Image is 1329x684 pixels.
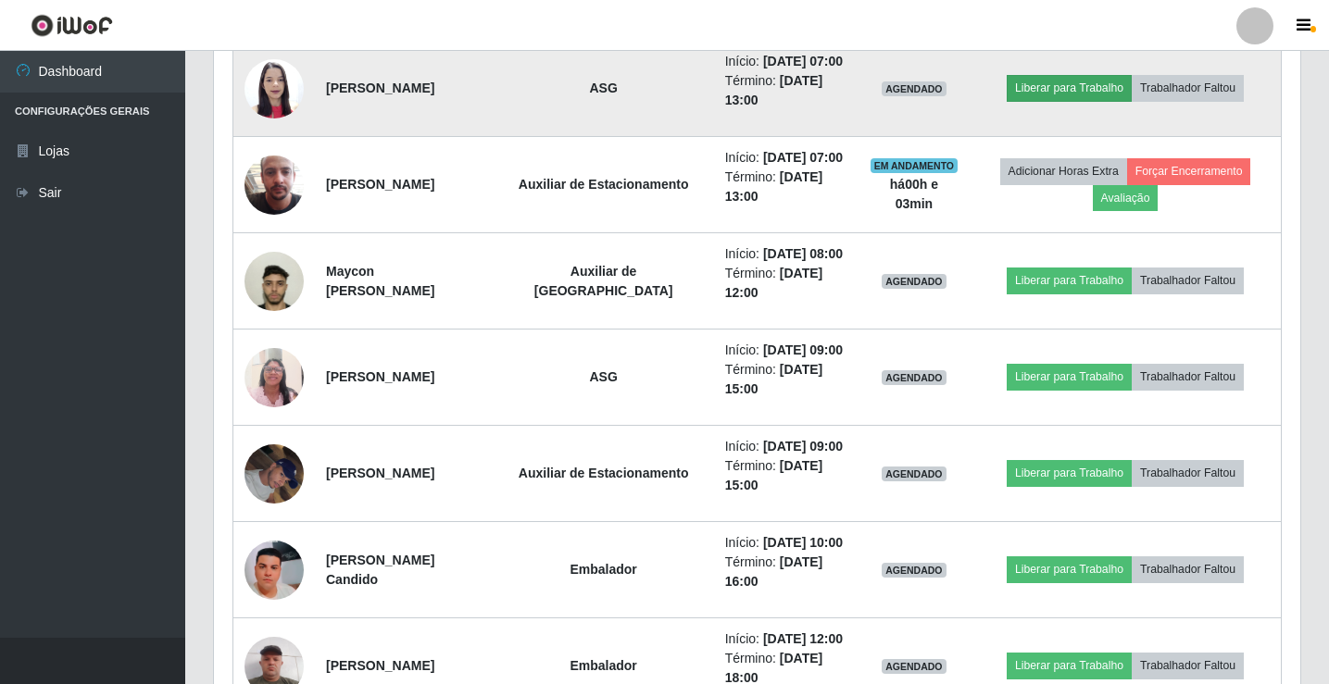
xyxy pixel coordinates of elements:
[725,437,847,456] li: Início:
[519,177,689,192] strong: Auxiliar de Estacionamento
[882,81,947,96] span: AGENDADO
[31,14,113,37] img: CoreUI Logo
[1007,653,1132,678] button: Liberar para Trabalho
[1007,364,1132,390] button: Liberar para Trabalho
[534,264,673,298] strong: Auxiliar de [GEOGRAPHIC_DATA]
[725,52,847,71] li: Início:
[326,264,434,298] strong: Maycon [PERSON_NAME]
[326,177,434,192] strong: [PERSON_NAME]
[725,553,847,591] li: Término:
[570,658,636,673] strong: Embalador
[725,264,847,303] li: Término:
[725,629,847,649] li: Início:
[890,177,938,211] strong: há 00 h e 03 min
[1000,158,1127,184] button: Adicionar Horas Extra
[1007,460,1132,486] button: Liberar para Trabalho
[725,168,847,206] li: Término:
[763,342,843,357] time: [DATE] 09:00
[589,81,617,95] strong: ASG
[725,341,847,360] li: Início:
[519,466,689,480] strong: Auxiliar de Estacionamento
[882,659,947,674] span: AGENDADO
[1132,460,1244,486] button: Trabalhador Faltou
[725,148,847,168] li: Início:
[244,229,304,334] img: 1701122891826.jpeg
[1132,364,1244,390] button: Trabalhador Faltou
[725,533,847,553] li: Início:
[763,150,843,165] time: [DATE] 07:00
[1093,185,1159,211] button: Avaliação
[763,54,843,68] time: [DATE] 07:00
[882,563,947,578] span: AGENDADO
[763,535,843,550] time: [DATE] 10:00
[326,553,434,587] strong: [PERSON_NAME] Candido
[244,434,304,513] img: 1754491826586.jpeg
[1007,267,1132,293] button: Liberar para Trabalho
[882,466,947,481] span: AGENDADO
[244,49,304,128] img: 1732967695446.jpeg
[589,369,617,384] strong: ASG
[326,81,434,95] strong: [PERSON_NAME]
[763,246,843,261] time: [DATE] 08:00
[1132,267,1244,293] button: Trabalhador Faltou
[882,370,947,385] span: AGENDADO
[763,631,843,646] time: [DATE] 12:00
[725,244,847,264] li: Início:
[1132,556,1244,582] button: Trabalhador Faltou
[1007,75,1132,101] button: Liberar para Trabalho
[570,562,636,577] strong: Embalador
[725,360,847,399] li: Término:
[725,71,847,110] li: Término:
[326,658,434,673] strong: [PERSON_NAME]
[1127,158,1251,184] button: Forçar Encerramento
[1132,653,1244,678] button: Trabalhador Faltou
[244,132,304,238] img: 1745843945427.jpeg
[763,439,843,454] time: [DATE] 09:00
[326,369,434,384] strong: [PERSON_NAME]
[871,158,959,173] span: EM ANDAMENTO
[1132,75,1244,101] button: Trabalhador Faltou
[244,504,304,635] img: 1751619842281.jpeg
[882,274,947,289] span: AGENDADO
[725,456,847,495] li: Término:
[244,338,304,417] img: 1734900991405.jpeg
[1007,556,1132,582] button: Liberar para Trabalho
[326,466,434,480] strong: [PERSON_NAME]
